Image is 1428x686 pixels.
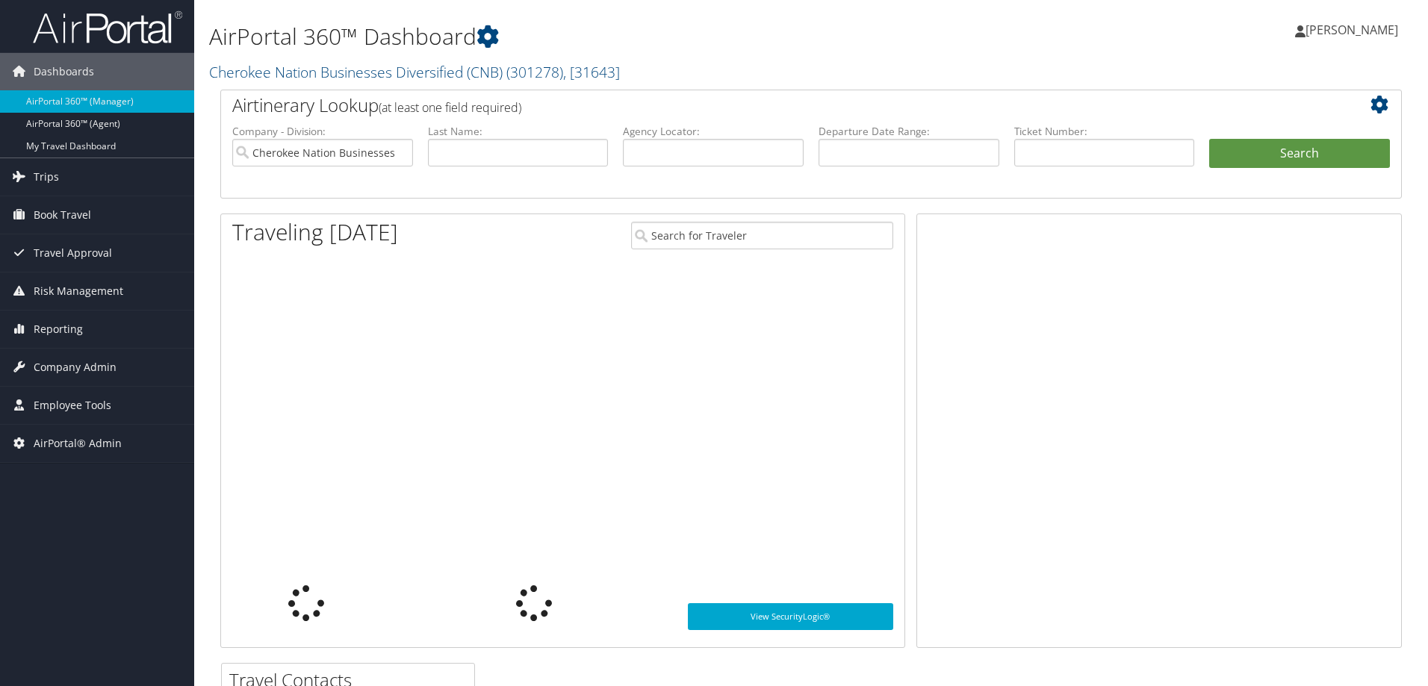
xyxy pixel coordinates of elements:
label: Agency Locator: [623,124,804,139]
label: Company - Division: [232,124,413,139]
span: Trips [34,158,59,196]
span: ( 301278 ) [506,62,563,82]
span: [PERSON_NAME] [1306,22,1398,38]
a: View SecurityLogic® [688,603,893,630]
span: , [ 31643 ] [563,62,620,82]
span: Book Travel [34,196,91,234]
span: Employee Tools [34,387,111,424]
span: Company Admin [34,349,117,386]
a: Cherokee Nation Businesses Diversified (CNB) [209,62,620,82]
a: [PERSON_NAME] [1295,7,1413,52]
input: Search for Traveler [631,222,893,249]
h2: Airtinerary Lookup [232,93,1291,118]
label: Ticket Number: [1014,124,1195,139]
span: Dashboards [34,53,94,90]
img: airportal-logo.png [33,10,182,45]
span: (at least one field required) [379,99,521,116]
button: Search [1209,139,1390,169]
span: Risk Management [34,272,123,310]
h1: AirPortal 360™ Dashboard [209,21,1012,52]
span: AirPortal® Admin [34,425,122,462]
span: Reporting [34,311,83,348]
h1: Traveling [DATE] [232,216,398,248]
label: Departure Date Range: [819,124,999,139]
span: Travel Approval [34,234,112,272]
label: Last Name: [428,124,609,139]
